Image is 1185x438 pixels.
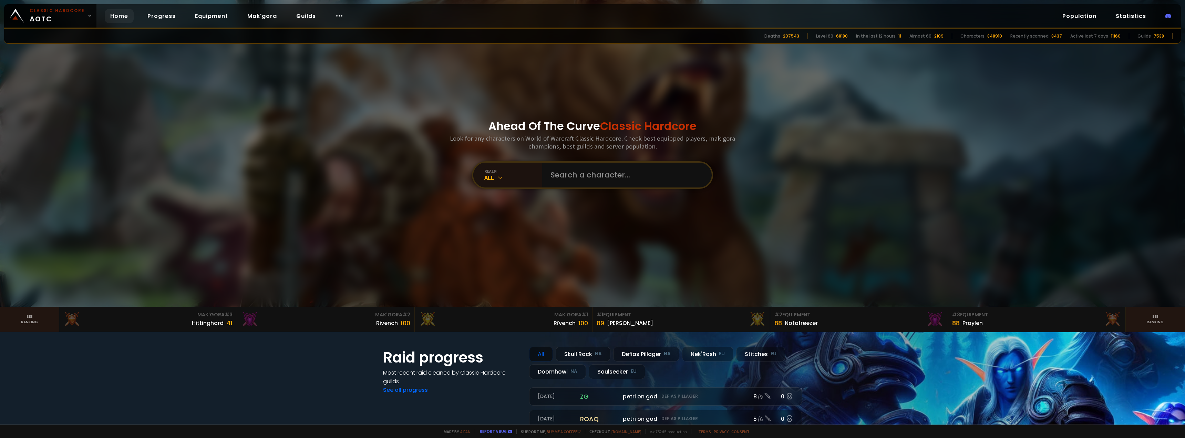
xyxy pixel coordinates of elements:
span: Made by [440,429,471,434]
span: # 3 [225,311,233,318]
a: Mak'Gora#3Hittinghard41 [59,307,237,332]
div: 89 [597,318,604,328]
h1: Ahead Of The Curve [488,118,697,134]
div: Mak'Gora [241,311,410,318]
input: Search a character... [546,163,703,187]
div: Doomhowl [529,364,586,379]
div: 11160 [1111,33,1121,39]
div: Active last 7 days [1070,33,1108,39]
div: 88 [952,318,960,328]
div: Praylen [962,319,983,327]
span: v. d752d5 - production [646,429,687,434]
a: Equipment [189,9,234,23]
div: All [484,174,542,182]
small: EU [631,368,637,375]
div: 207543 [783,33,799,39]
span: Checkout [585,429,641,434]
div: Rivench [376,319,398,327]
div: Recently scanned [1010,33,1049,39]
div: 11 [898,33,901,39]
small: EU [771,350,776,357]
div: Skull Rock [556,347,610,361]
small: NA [595,350,602,357]
div: realm [484,169,542,174]
span: Support me, [516,429,581,434]
div: Defias Pillager [613,347,679,361]
a: See all progress [383,386,428,394]
div: Level 60 [816,33,833,39]
a: Home [105,9,134,23]
div: 7538 [1154,33,1164,39]
div: 41 [226,318,233,328]
span: # 1 [581,311,588,318]
div: 3437 [1051,33,1062,39]
small: Classic Hardcore [30,8,85,14]
span: # 3 [952,311,960,318]
a: Population [1057,9,1102,23]
a: [DATE]roaqpetri on godDefias Pillager5 /60 [529,410,802,428]
div: Equipment [597,311,766,318]
div: Mak'Gora [63,311,233,318]
a: #2Equipment88Notafreezer [770,307,948,332]
div: In the last 12 hours [856,33,896,39]
div: Soulseeker [589,364,645,379]
small: EU [719,350,725,357]
a: Mak'Gora#1Rîvench100 [415,307,592,332]
div: All [529,347,553,361]
small: NA [664,350,671,357]
a: Report a bug [480,429,507,434]
h4: Most recent raid cleaned by Classic Hardcore guilds [383,368,521,386]
div: Mak'Gora [419,311,588,318]
div: 2109 [934,33,944,39]
div: 88 [774,318,782,328]
h1: Raid progress [383,347,521,368]
small: NA [570,368,577,375]
a: a fan [460,429,471,434]
div: Characters [960,33,985,39]
div: Deaths [764,33,780,39]
a: Seeranking [1126,307,1185,332]
div: 848910 [987,33,1002,39]
div: 100 [578,318,588,328]
span: # 2 [402,311,410,318]
a: [DOMAIN_NAME] [611,429,641,434]
h3: Look for any characters on World of Warcraft Classic Hardcore. Check best equipped players, mak'g... [447,134,738,150]
span: # 2 [774,311,782,318]
a: Progress [142,9,181,23]
div: Equipment [774,311,944,318]
a: #1Equipment89[PERSON_NAME] [592,307,770,332]
span: # 1 [597,311,603,318]
div: Rîvench [554,319,576,327]
a: #3Equipment88Praylen [948,307,1126,332]
div: Stitches [736,347,785,361]
a: [DATE]zgpetri on godDefias Pillager8 /90 [529,387,802,406]
a: Privacy [714,429,729,434]
span: Classic Hardcore [600,118,697,134]
div: Guilds [1137,33,1151,39]
a: Mak'Gora#2Rivench100 [237,307,415,332]
a: Guilds [291,9,321,23]
div: Almost 60 [909,33,931,39]
div: 68180 [836,33,848,39]
a: Classic HardcoreAOTC [4,4,96,28]
div: Nek'Rosh [682,347,733,361]
a: Terms [698,429,711,434]
div: Equipment [952,311,1121,318]
div: Hittinghard [192,319,224,327]
div: [PERSON_NAME] [607,319,653,327]
a: Statistics [1110,9,1152,23]
span: AOTC [30,8,85,24]
a: Consent [731,429,750,434]
div: 100 [401,318,410,328]
a: Mak'gora [242,9,282,23]
div: Notafreezer [785,319,818,327]
a: Buy me a coffee [547,429,581,434]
